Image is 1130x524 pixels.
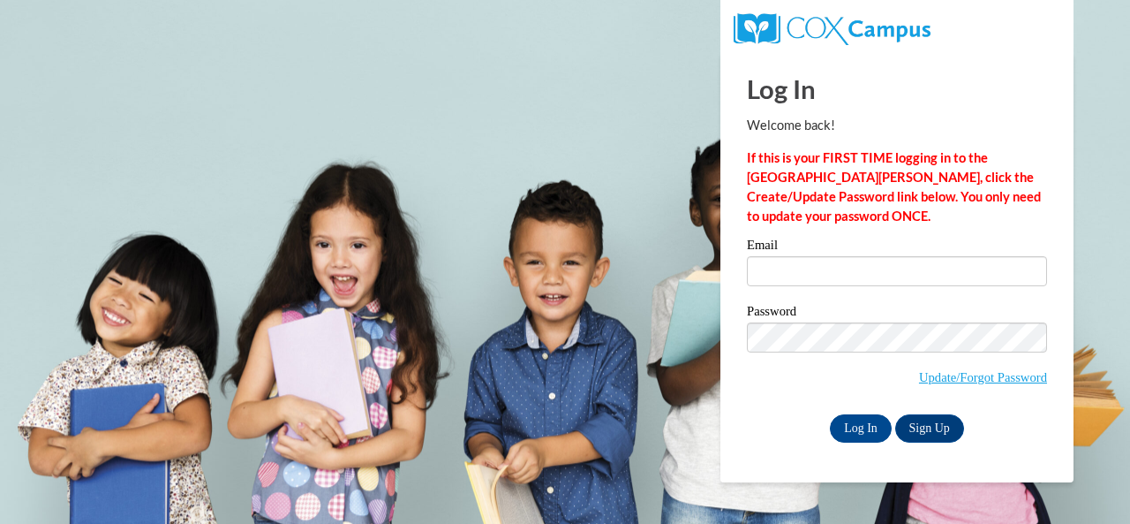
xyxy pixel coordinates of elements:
p: Welcome back! [747,116,1047,135]
img: COX Campus [734,13,930,45]
a: Update/Forgot Password [919,370,1047,384]
input: Log In [830,414,892,443]
strong: If this is your FIRST TIME logging in to the [GEOGRAPHIC_DATA][PERSON_NAME], click the Create/Upd... [747,150,1041,224]
label: Email [747,239,1047,256]
a: Sign Up [895,414,964,443]
h1: Log In [747,71,1047,107]
a: COX Campus [734,20,930,35]
label: Password [747,305,1047,323]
